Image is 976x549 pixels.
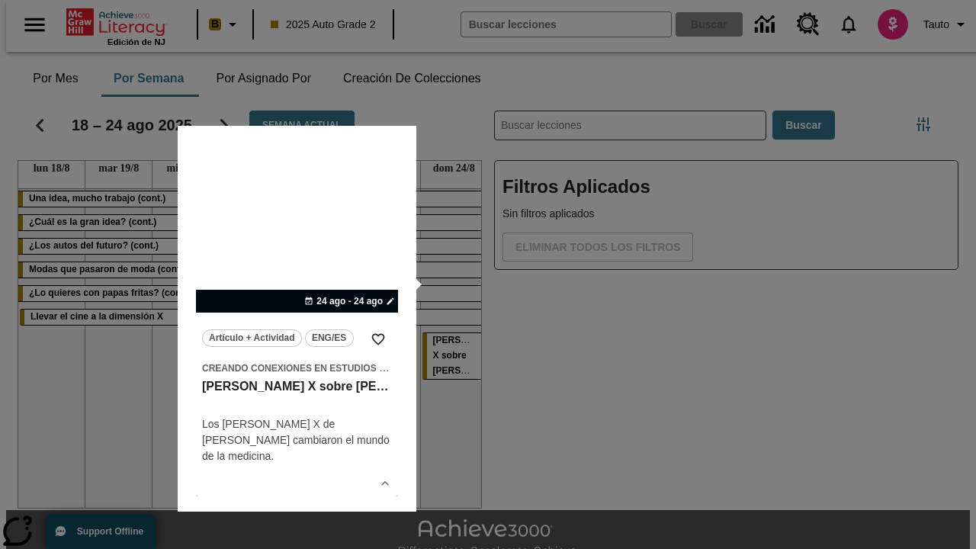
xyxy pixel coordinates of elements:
[305,329,354,347] button: ENG/ES
[209,330,295,346] span: Artículo + Actividad
[196,141,398,496] div: lesson details
[312,330,346,346] span: ENG/ES
[316,294,383,308] span: 24 ago - 24 ago
[202,329,302,347] button: Artículo + Actividad
[202,379,392,395] h3: Rayos X sobre ruedas
[364,326,392,353] button: Añadir a mis Favoritas
[202,363,425,374] span: Creando conexiones en Estudios Sociales
[301,294,398,308] button: 24 ago - 24 ago Elegir fechas
[374,472,396,495] button: Ver más
[202,360,392,376] span: Tema: Creando conexiones en Estudios Sociales/Historia universal III
[202,395,392,413] h4: undefined
[202,416,392,464] div: Los [PERSON_NAME] X de [PERSON_NAME] cambiaron el mundo de la medicina.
